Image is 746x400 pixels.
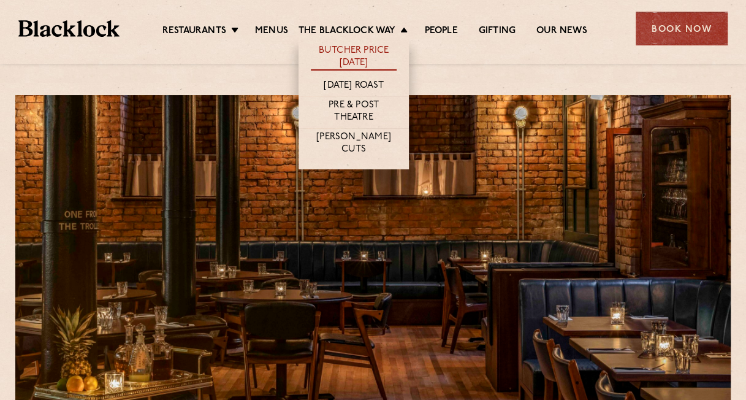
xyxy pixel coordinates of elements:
[255,25,288,39] a: Menus
[424,25,457,39] a: People
[311,99,397,125] a: Pre & Post Theatre
[536,25,587,39] a: Our News
[18,20,120,37] img: BL_Textured_Logo-footer-cropped.svg
[636,12,728,45] div: Book Now
[479,25,516,39] a: Gifting
[162,25,226,39] a: Restaurants
[311,131,397,157] a: [PERSON_NAME] Cuts
[324,80,383,93] a: [DATE] Roast
[311,45,397,71] a: Butcher Price [DATE]
[299,25,395,39] a: The Blacklock Way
